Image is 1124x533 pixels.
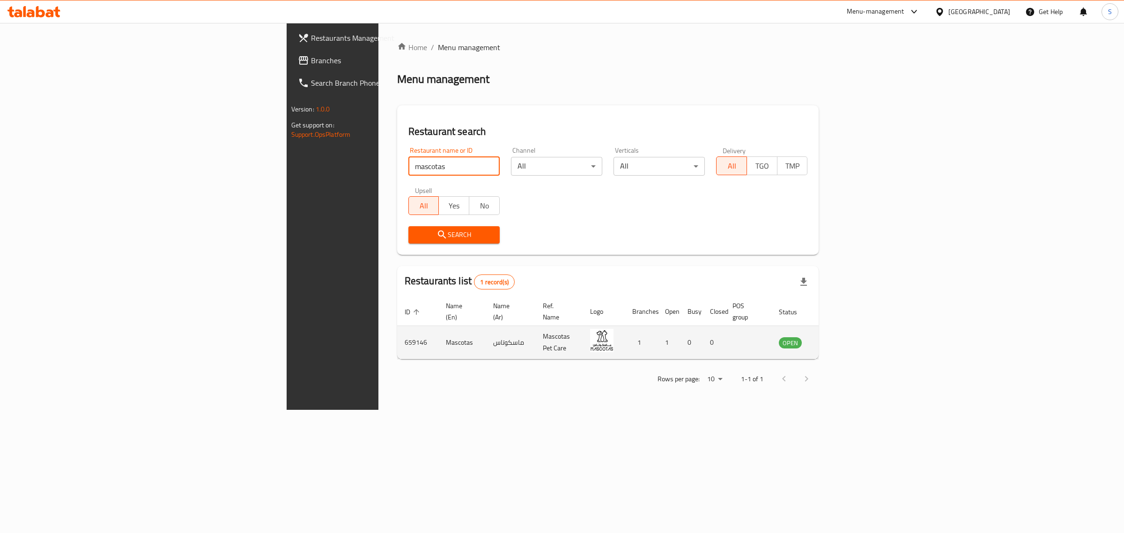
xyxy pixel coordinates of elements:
th: Busy [680,297,702,326]
span: 1 record(s) [474,278,514,287]
span: No [473,199,496,213]
span: TGO [751,159,774,173]
table: enhanced table [397,297,853,359]
span: Search [416,229,492,241]
th: Logo [583,297,625,326]
span: Branches [311,55,467,66]
span: OPEN [779,338,802,348]
div: All [511,157,602,176]
div: Total records count [474,274,515,289]
span: ID [405,306,422,318]
th: Open [658,297,680,326]
span: Version: [291,103,314,115]
div: Menu-management [847,6,904,17]
td: ماسكوتاس [486,326,535,359]
span: Status [779,306,809,318]
td: 0 [702,326,725,359]
span: All [720,159,743,173]
span: Name (Ar) [493,300,524,323]
span: TMP [781,159,804,173]
div: [GEOGRAPHIC_DATA] [948,7,1010,17]
h2: Restaurant search [408,125,808,139]
div: Export file [792,271,815,293]
button: All [408,196,439,215]
span: Ref. Name [543,300,571,323]
a: Restaurants Management [290,27,474,49]
th: Closed [702,297,725,326]
span: S [1108,7,1112,17]
button: No [469,196,500,215]
div: Rows per page: [703,372,726,386]
p: Rows per page: [658,373,700,385]
a: Branches [290,49,474,72]
span: All [413,199,436,213]
label: Upsell [415,187,432,193]
nav: breadcrumb [397,42,819,53]
a: Search Branch Phone [290,72,474,94]
div: OPEN [779,337,802,348]
button: Search [408,226,500,244]
label: Delivery [723,147,746,154]
td: 1 [625,326,658,359]
span: 1.0.0 [316,103,330,115]
span: Search Branch Phone [311,77,467,89]
span: Get support on: [291,119,334,131]
p: 1-1 of 1 [741,373,763,385]
span: Restaurants Management [311,32,467,44]
button: Yes [438,196,469,215]
h2: Restaurants list [405,274,515,289]
img: Mascotas [590,329,614,352]
div: All [614,157,705,176]
td: 1 [658,326,680,359]
button: TGO [747,156,777,175]
span: POS group [732,300,760,323]
th: Branches [625,297,658,326]
td: Mascotas Pet Care [535,326,583,359]
button: TMP [777,156,808,175]
span: Yes [443,199,466,213]
span: Name (En) [446,300,474,323]
button: All [716,156,747,175]
td: 0 [680,326,702,359]
h2: Menu management [397,72,489,87]
a: Support.OpsPlatform [291,128,351,141]
input: Search for restaurant name or ID.. [408,157,500,176]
